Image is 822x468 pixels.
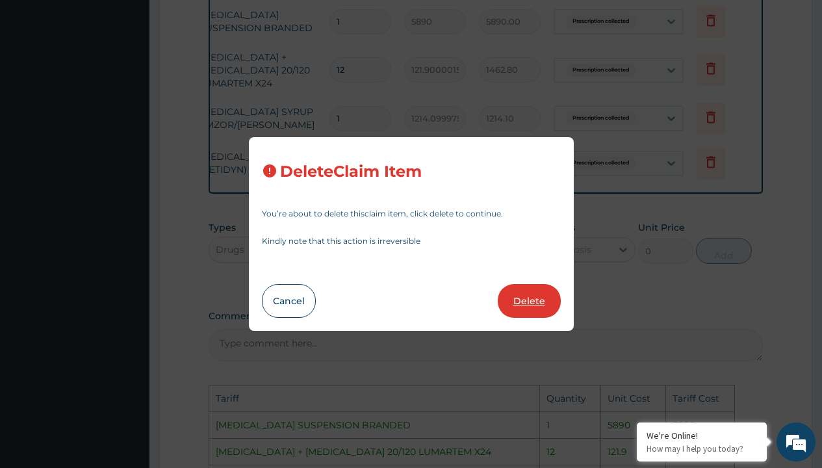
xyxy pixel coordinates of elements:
[647,443,757,454] p: How may I help you today?
[262,237,561,245] p: Kindly note that this action is irreversible
[24,65,53,97] img: d_794563401_company_1708531726252_794563401
[280,163,422,181] h3: Delete Claim Item
[262,210,561,218] p: You’re about to delete this claim item , click delete to continue.
[498,284,561,318] button: Delete
[68,73,218,90] div: Chat with us now
[262,284,316,318] button: Cancel
[647,430,757,441] div: We're Online!
[75,147,179,278] span: We're online!
[6,322,248,367] textarea: Type your message and hit 'Enter'
[213,6,244,38] div: Minimize live chat window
